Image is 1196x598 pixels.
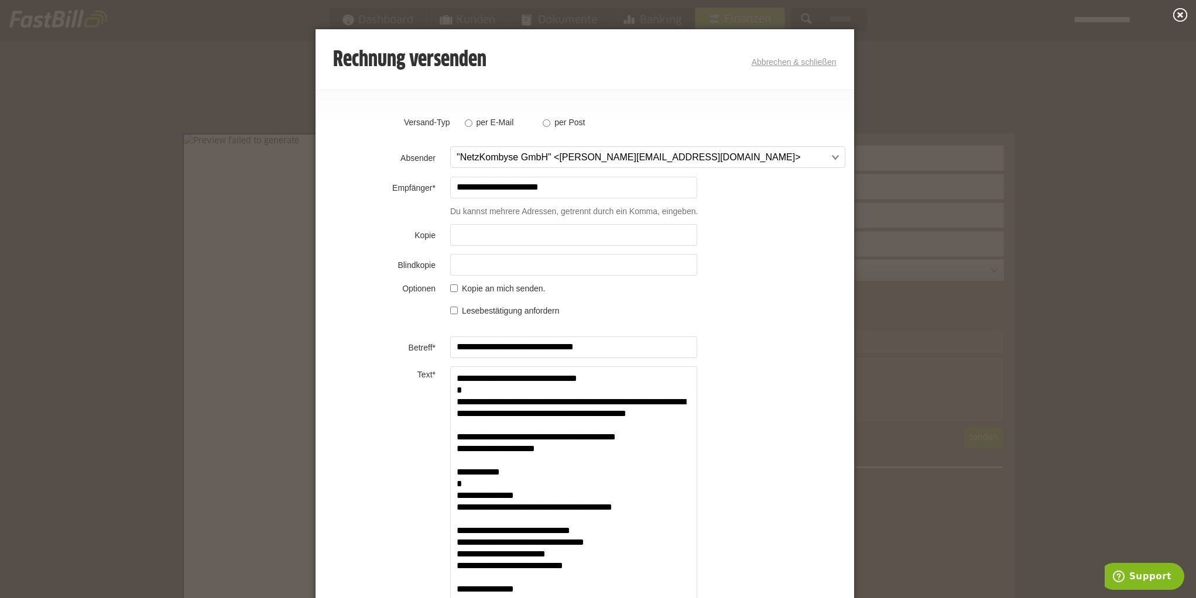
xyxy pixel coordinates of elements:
th: Kopie [316,220,447,250]
th: Empfänger* [316,173,447,202]
span: Lesebestätigung anfordern [462,306,560,315]
th: Absender [316,143,447,173]
label: per E-Mail [477,118,514,127]
th: Optionen [316,280,447,302]
iframe: Öffnet ein Widget, in dem Sie weitere Informationen finden [1105,563,1184,592]
label: per Post [554,118,585,127]
a: Abbrechen & schließen [752,57,837,67]
span: Du kannst mehrere Adressen, getrennt durch ein Komma, eingeben. [450,207,698,216]
th: Blindkopie [316,250,447,280]
th: Betreff* [316,332,447,362]
span: Kopie an mich senden. [462,284,545,293]
th: Versand-Typ [316,114,462,137]
h3: Rechnung versenden [333,49,486,72]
